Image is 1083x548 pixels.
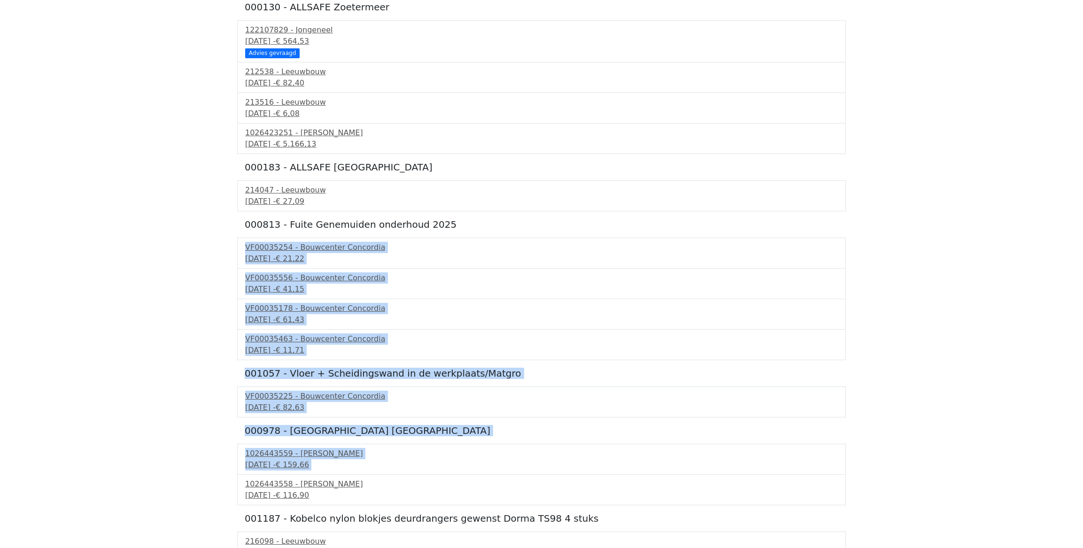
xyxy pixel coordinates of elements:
[245,196,838,207] div: [DATE] -
[245,391,838,413] a: VF00035225 - Bouwcenter Concordia[DATE] -€ 82,63
[276,254,304,263] span: € 21,22
[245,333,838,345] div: VF00035463 - Bouwcenter Concordia
[245,425,838,436] h5: 000978 - [GEOGRAPHIC_DATA] [GEOGRAPHIC_DATA]
[245,284,838,295] div: [DATE] -
[245,391,838,402] div: VF00035225 - Bouwcenter Concordia
[245,66,838,77] div: 212538 - Leeuwbouw
[245,448,838,471] a: 1026443559 - [PERSON_NAME][DATE] -€ 159,66
[245,448,838,459] div: 1026443559 - [PERSON_NAME]
[245,333,838,356] a: VF00035463 - Bouwcenter Concordia[DATE] -€ 11,71
[276,197,304,206] span: € 27,09
[245,36,838,47] div: [DATE] -
[276,37,309,46] span: € 564,53
[245,490,838,501] div: [DATE] -
[245,139,838,150] div: [DATE] -
[245,185,838,196] div: 214047 - Leeuwbouw
[245,24,838,57] a: 122107829 - Jongeneel[DATE] -€ 564,53 Advies gevraagd
[245,479,838,501] a: 1026443558 - [PERSON_NAME][DATE] -€ 116,90
[245,536,838,547] div: 216098 - Leeuwbouw
[245,314,838,325] div: [DATE] -
[245,108,838,119] div: [DATE] -
[245,97,838,108] div: 213516 - Leeuwbouw
[276,491,309,500] span: € 116,90
[245,479,838,490] div: 1026443558 - [PERSON_NAME]
[245,185,838,207] a: 214047 - Leeuwbouw[DATE] -€ 27,09
[276,346,304,355] span: € 11,71
[245,66,838,89] a: 212538 - Leeuwbouw[DATE] -€ 82,40
[245,513,838,524] h5: 001187 - Kobelco nylon blokjes deurdrangers gewenst Dorma TS98 4 stuks
[245,24,838,36] div: 122107829 - Jongeneel
[245,77,838,89] div: [DATE] -
[245,345,838,356] div: [DATE] -
[245,402,838,413] div: [DATE] -
[276,109,300,118] span: € 6,08
[276,315,304,324] span: € 61,43
[245,162,838,173] h5: 000183 - ALLSAFE [GEOGRAPHIC_DATA]
[276,460,309,469] span: € 159,66
[245,459,838,471] div: [DATE] -
[276,78,304,87] span: € 82,40
[245,219,838,230] h5: 000813 - Fuite Genemuiden onderhoud 2025
[245,97,838,119] a: 213516 - Leeuwbouw[DATE] -€ 6,08
[245,253,838,264] div: [DATE] -
[245,242,838,264] a: VF00035254 - Bouwcenter Concordia[DATE] -€ 21,22
[245,48,300,58] div: Advies gevraagd
[245,368,838,379] h5: 001057 - Vloer + Scheidingswand in de werkplaats/Matgro
[245,272,838,295] a: VF00035556 - Bouwcenter Concordia[DATE] -€ 41,15
[276,285,304,293] span: € 41,15
[276,403,304,412] span: € 82,63
[245,1,838,13] h5: 000130 - ALLSAFE Zoetermeer
[276,139,317,148] span: € 5.166,13
[245,272,838,284] div: VF00035556 - Bouwcenter Concordia
[245,127,838,150] a: 1026423251 - [PERSON_NAME][DATE] -€ 5.166,13
[245,303,838,325] a: VF00035178 - Bouwcenter Concordia[DATE] -€ 61,43
[245,303,838,314] div: VF00035178 - Bouwcenter Concordia
[245,242,838,253] div: VF00035254 - Bouwcenter Concordia
[245,127,838,139] div: 1026423251 - [PERSON_NAME]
